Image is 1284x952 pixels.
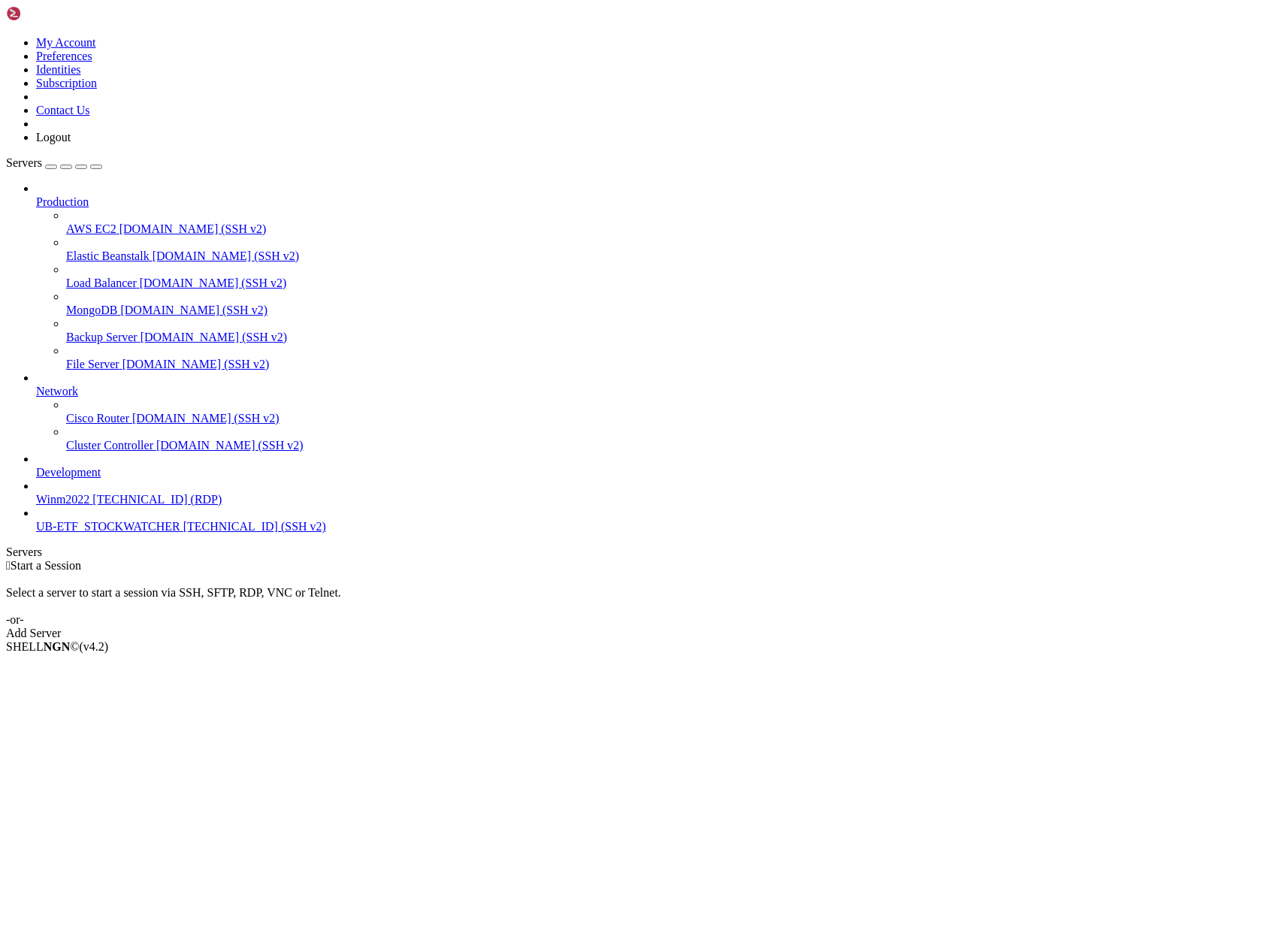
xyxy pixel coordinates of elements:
span:  [6,559,11,572]
span: 4.2.0 [80,640,109,653]
span: AWS EC2 [66,222,116,235]
span: [DOMAIN_NAME] (SSH v2) [153,249,300,262]
li: Backup Server [DOMAIN_NAME] (SSH v2) [66,317,1278,344]
span: [DOMAIN_NAME] (SSH v2) [122,358,270,370]
li: AWS EC2 [DOMAIN_NAME] (SSH v2) [66,209,1278,236]
li: Cluster Controller [DOMAIN_NAME] (SSH v2) [66,425,1278,452]
a: Backup Server [DOMAIN_NAME] (SSH v2) [66,331,1278,344]
span: [DOMAIN_NAME] (SSH v2) [132,412,279,425]
a: My Account [36,36,96,49]
li: Production [36,182,1278,371]
span: Backup Server [66,331,137,343]
span: Cisco Router [66,412,129,425]
a: Preferences [36,50,92,62]
span: Development [36,466,101,479]
a: Winm2022 [TECHNICAL_ID] (RDP) [36,493,1278,506]
a: UB-ETF_STOCKWATCHER [TECHNICAL_ID] (SSH v2) [36,520,1278,533]
li: File Server [DOMAIN_NAME] (SSH v2) [66,344,1278,371]
a: Elastic Beanstalk [DOMAIN_NAME] (SSH v2) [66,249,1278,263]
span: [DOMAIN_NAME] (SSH v2) [156,439,304,452]
a: Development [36,466,1278,479]
li: Winm2022 [TECHNICAL_ID] (RDP) [36,479,1278,506]
a: Identities [36,63,81,76]
span: UB-ETF_STOCKWATCHER [36,520,180,533]
span: [DOMAIN_NAME] (SSH v2) [140,277,287,289]
li: UB-ETF_STOCKWATCHER [TECHNICAL_ID] (SSH v2) [36,506,1278,533]
span: Network [36,385,78,397]
span: [TECHNICAL_ID] (RDP) [92,493,222,506]
a: Network [36,385,1278,398]
a: Servers [6,156,102,169]
span: Elastic Beanstalk [66,249,150,262]
li: MongoDB [DOMAIN_NAME] (SSH v2) [66,290,1278,317]
span: Load Balancer [66,277,137,289]
div: Servers [6,546,1278,559]
div: Add Server [6,627,1278,640]
li: Load Balancer [DOMAIN_NAME] (SSH v2) [66,263,1278,290]
a: Load Balancer [DOMAIN_NAME] (SSH v2) [66,277,1278,290]
span: MongoDB [66,304,117,316]
span: SHELL © [6,640,108,653]
span: [DOMAIN_NAME] (SSH v2) [119,222,267,235]
span: [DOMAIN_NAME] (SSH v2) [140,331,288,343]
span: [TECHNICAL_ID] (SSH v2) [183,520,326,533]
div: Select a server to start a session via SSH, SFTP, RDP, VNC or Telnet. -or- [6,573,1278,627]
a: Cisco Router [DOMAIN_NAME] (SSH v2) [66,412,1278,425]
span: File Server [66,358,119,370]
a: Cluster Controller [DOMAIN_NAME] (SSH v2) [66,439,1278,452]
span: [DOMAIN_NAME] (SSH v2) [120,304,267,316]
span: Cluster Controller [66,439,153,452]
a: Production [36,195,1278,209]
a: Contact Us [36,104,90,116]
span: Servers [6,156,42,169]
img: Shellngn [6,6,92,21]
a: MongoDB [DOMAIN_NAME] (SSH v2) [66,304,1278,317]
b: NGN [44,640,71,653]
li: Development [36,452,1278,479]
span: Start a Session [11,559,81,572]
a: File Server [DOMAIN_NAME] (SSH v2) [66,358,1278,371]
span: Winm2022 [36,493,89,506]
a: AWS EC2 [DOMAIN_NAME] (SSH v2) [66,222,1278,236]
a: Logout [36,131,71,144]
li: Cisco Router [DOMAIN_NAME] (SSH v2) [66,398,1278,425]
span: Production [36,195,89,208]
li: Network [36,371,1278,452]
a: Subscription [36,77,97,89]
li: Elastic Beanstalk [DOMAIN_NAME] (SSH v2) [66,236,1278,263]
